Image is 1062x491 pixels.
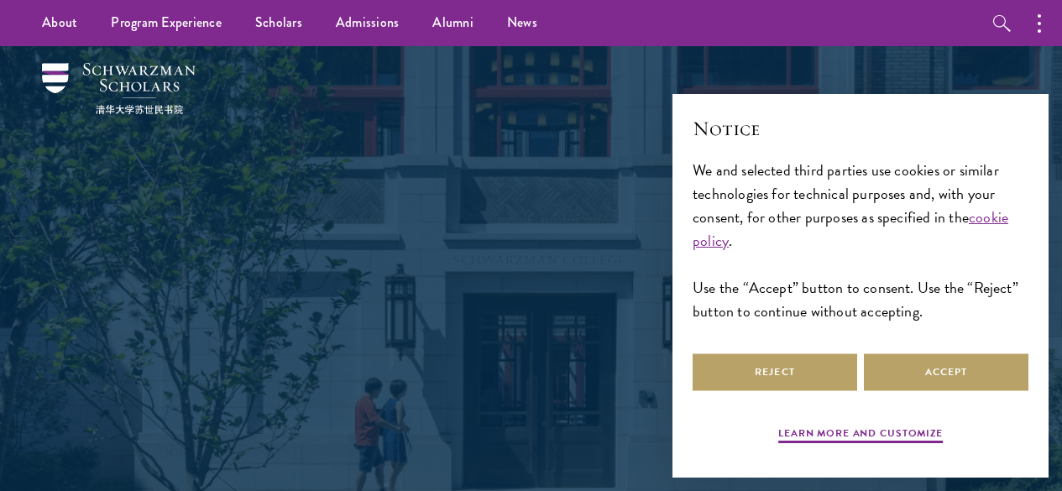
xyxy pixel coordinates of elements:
button: Learn more and customize [778,426,943,446]
button: Accept [864,353,1028,391]
a: cookie policy [693,206,1008,252]
h2: Notice [693,114,1028,143]
div: We and selected third parties use cookies or similar technologies for technical purposes and, wit... [693,159,1028,324]
button: Reject [693,353,857,391]
img: Schwarzman Scholars [42,63,196,114]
